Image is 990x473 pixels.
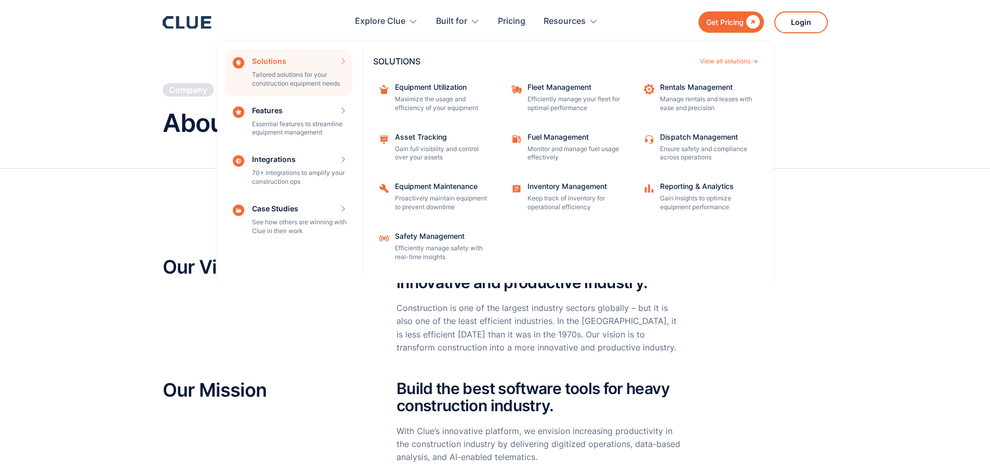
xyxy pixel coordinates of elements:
img: internet signal icon [378,233,390,244]
p: Manage rentals and leases with ease and precision [660,95,754,113]
div: Fuel Management [527,133,621,141]
h2: Build the best software tools for heavy construction industry. [397,380,682,414]
nav: Explore Clue [163,39,828,283]
p: With Clue’s innovative platform, we envision increasing productivity in the construction industry... [397,425,682,464]
p: Monitor and manage fuel usage effectively [527,145,621,163]
div: Inventory Management [527,183,621,190]
div: Equipment Utilization [395,84,489,91]
a: Fleet ManagementEfficiently manage your fleet for optimal performance [506,78,628,118]
a: Fuel ManagementMonitor and manage fuel usage effectively [506,128,628,168]
img: Task checklist icon [511,183,522,194]
p: Efficiently manage safety with real-time insights [395,244,489,262]
div: SOLUTIONS [373,57,695,65]
h2: Transform construction into a more innovative and productive industry. [397,257,682,291]
a: Login [774,11,828,33]
div: Get Pricing [706,16,744,29]
img: Maintenance management icon [378,133,390,145]
div: Reporting & Analytics [660,183,754,190]
a: Asset TrackingGain full visibility and control over your assets [373,128,495,168]
a: View all solutions [700,58,758,64]
a: Get Pricing [698,11,764,33]
h2: Our Mission [163,380,365,401]
p: Keep track of inventory for operational efficiency [527,194,621,212]
div: Dispatch Management [660,133,754,141]
p: Construction is one of the largest industry sectors globally – but it is also one of the least ef... [397,302,682,354]
img: fleet fuel icon [511,133,522,145]
a: Equipment MaintenanceProactively maintain equipment to prevent downtime [373,178,495,217]
div: Safety Management [395,233,489,240]
div: Resources [544,5,598,38]
img: analytics icon [643,183,655,194]
div:  [744,16,760,29]
img: fleet repair icon [511,84,522,95]
p: Efficiently manage your fleet for optimal performance [527,95,621,113]
img: repair icon image [643,84,655,95]
div: Rentals Management [660,84,754,91]
div: Built for [436,5,467,38]
img: Customer support icon [643,133,655,145]
p: Proactively maintain equipment to prevent downtime [395,194,489,212]
a: Rentals ManagementManage rentals and leases with ease and precision [638,78,760,118]
img: repairing box icon [378,84,390,95]
div: Fleet Management [527,84,621,91]
div: Built for [436,5,480,38]
a: Reporting & AnalyticsGain insights to optimize equipment performance [638,178,760,217]
div: Explore Clue [355,5,418,38]
a: Inventory ManagementKeep track of inventory for operational efficiency [506,178,628,217]
div: View all solutions [700,58,750,64]
div: Explore Clue [355,5,405,38]
a: Pricing [498,5,525,38]
img: Repairing icon [378,183,390,194]
div: Resources [544,5,586,38]
div: Asset Tracking [395,133,489,141]
p: Gain insights to optimize equipment performance [660,194,754,212]
a: Equipment UtilizationMaximize the usage and efficiency of your equipment [373,78,495,118]
p: Ensure safety and compliance across operations [660,145,754,163]
a: Safety ManagementEfficiently manage safety with real-time insights [373,227,495,267]
p: Maximize the usage and efficiency of your equipment [395,95,489,113]
p: Gain full visibility and control over your assets [395,145,489,163]
div: Equipment Maintenance [395,183,489,190]
a: Dispatch ManagementEnsure safety and compliance across operations [638,128,760,168]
